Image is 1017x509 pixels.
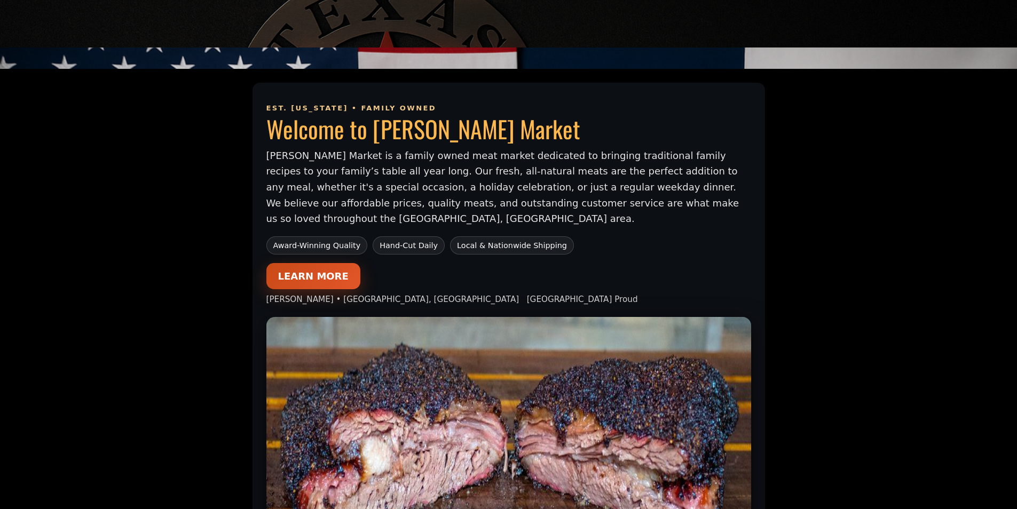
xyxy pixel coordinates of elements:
span: Award-Winning Quality [266,236,368,254]
span: Local & Nationwide Shipping [450,236,574,254]
p: [PERSON_NAME] Market is a family owned meat market dedicated to bringing traditional family recip... [266,148,751,227]
a: LEARN MORE [266,263,360,289]
h1: Welcome to [PERSON_NAME] Market [266,116,751,142]
div: [PERSON_NAME] • [GEOGRAPHIC_DATA], [GEOGRAPHIC_DATA] [GEOGRAPHIC_DATA] Proud [266,295,751,304]
span: Hand-Cut Daily [373,236,445,254]
div: EST. [US_STATE] • FAMILY OWNED [266,104,751,112]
